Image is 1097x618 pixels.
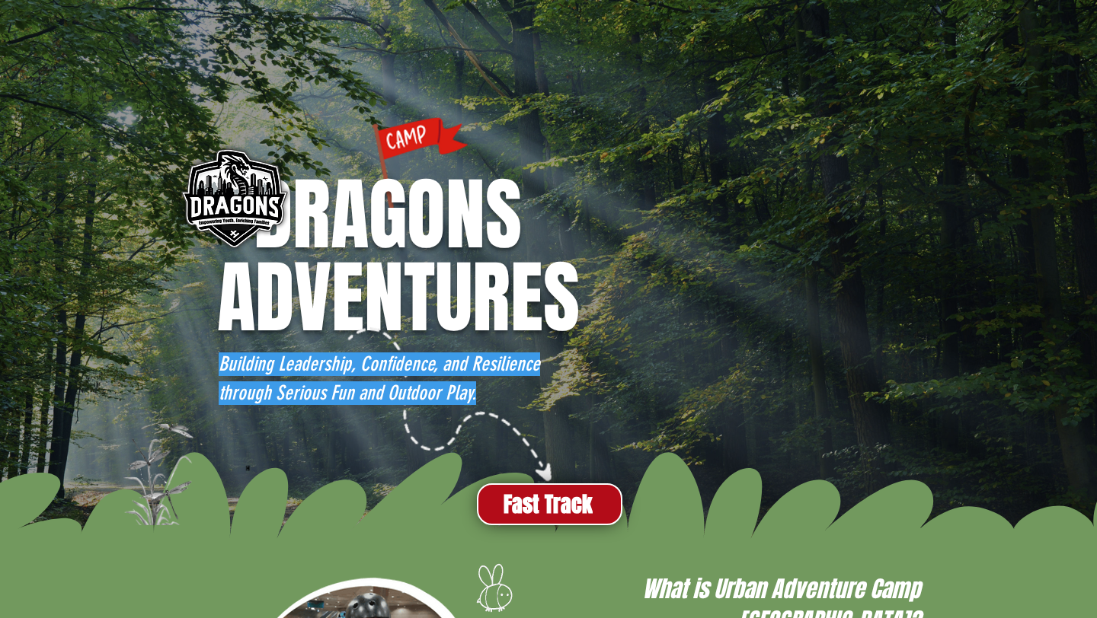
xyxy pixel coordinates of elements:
a: Fast Track [477,483,622,525]
img: CAMP FLAG.png [369,113,468,211]
span: DRAGONS ADVENTURES [217,158,580,356]
img: DRAGONS DIRECTION LINE.png [323,313,580,505]
img: DRAGON FLY_edited.png [58,424,275,525]
span: Building Leadership, Confidence, and Resilience through Serious Fun and Outdoor Play. [219,352,540,405]
span: Fast Track [504,489,593,519]
img: DRAGONS LOGO BADGE SINGAPORE.png [171,139,295,262]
